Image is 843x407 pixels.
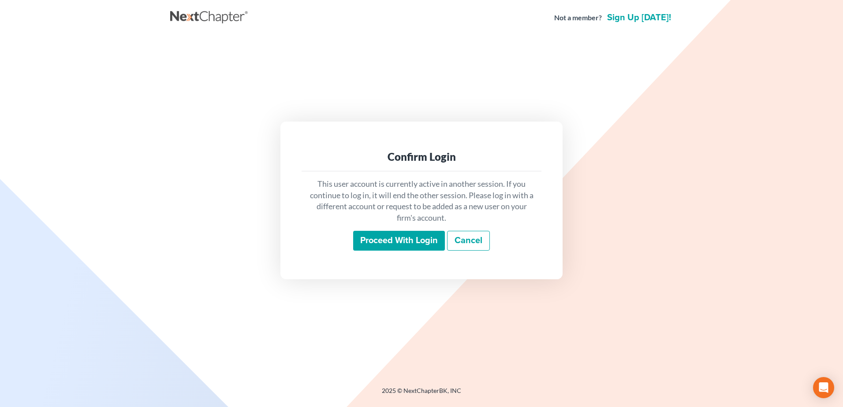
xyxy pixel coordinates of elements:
[170,386,673,402] div: 2025 © NextChapterBK, INC
[309,150,534,164] div: Confirm Login
[554,13,602,23] strong: Not a member?
[605,13,673,22] a: Sign up [DATE]!
[813,377,834,398] div: Open Intercom Messenger
[309,178,534,224] p: This user account is currently active in another session. If you continue to log in, it will end ...
[353,231,445,251] input: Proceed with login
[447,231,490,251] a: Cancel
